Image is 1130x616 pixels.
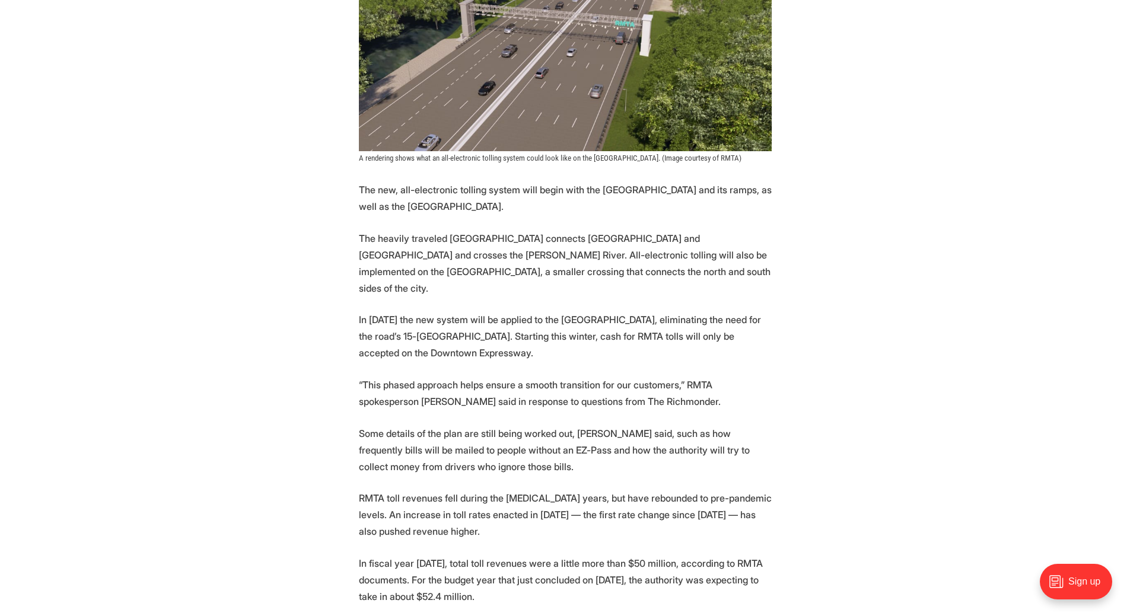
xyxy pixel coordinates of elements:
[359,154,741,162] span: A rendering shows what an all-electronic tolling system could look like on the [GEOGRAPHIC_DATA]....
[359,425,772,475] p: Some details of the plan are still being worked out, [PERSON_NAME] said, such as how frequently b...
[359,490,772,540] p: RMTA toll revenues fell during the [MEDICAL_DATA] years, but have rebounded to pre-pandemic level...
[359,181,772,215] p: The new, all-electronic tolling system will begin with the [GEOGRAPHIC_DATA] and its ramps, as we...
[359,555,772,605] p: In fiscal year [DATE], total toll revenues were a little more than $50 million, according to RMTA...
[359,376,772,410] p: “This phased approach helps ensure a smooth transition for our customers,” RMTA spokesperson [PER...
[1030,558,1130,616] iframe: portal-trigger
[359,230,772,296] p: The heavily traveled [GEOGRAPHIC_DATA] connects [GEOGRAPHIC_DATA] and [GEOGRAPHIC_DATA] and cross...
[359,311,772,361] p: In [DATE] the new system will be applied to the [GEOGRAPHIC_DATA], eliminating the need for the r...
